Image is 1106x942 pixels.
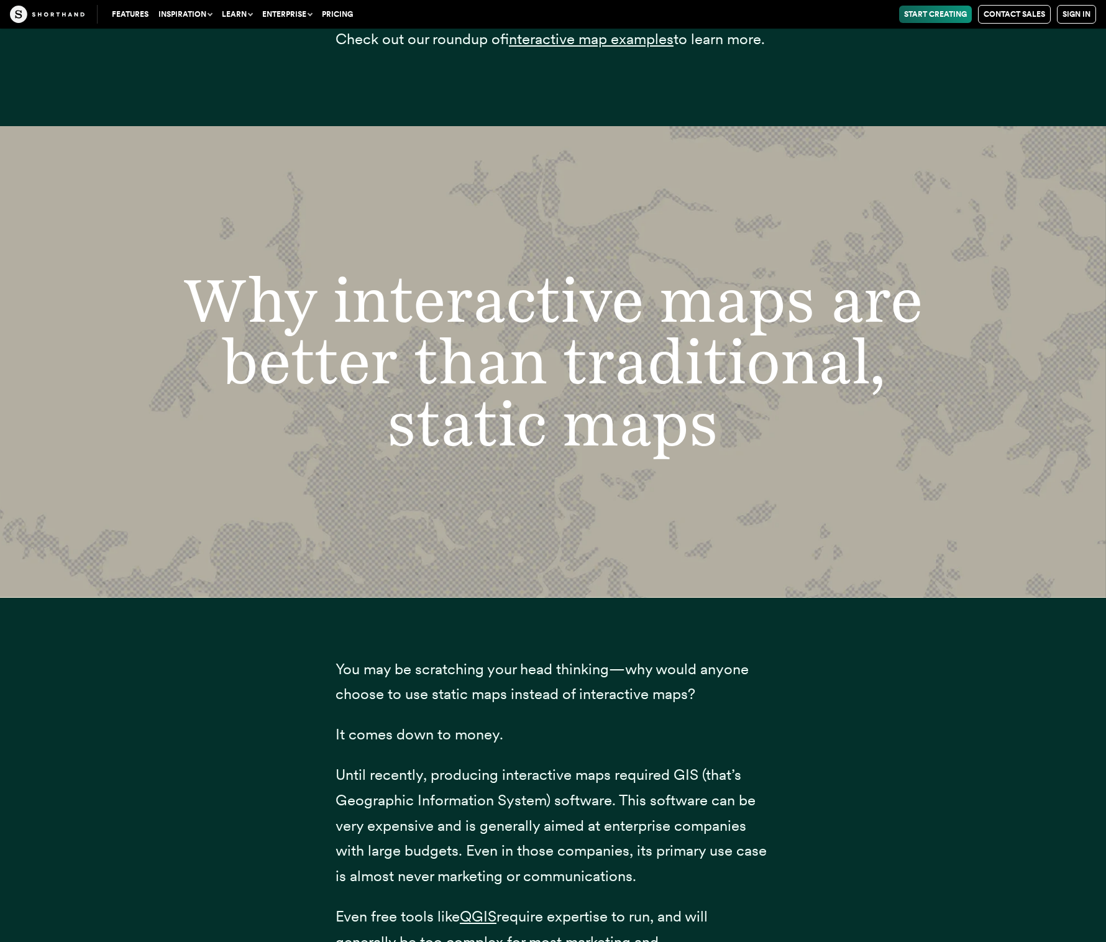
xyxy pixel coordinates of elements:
h2: Why interactive maps are better than traditional, static maps [149,269,957,455]
a: Pricing [317,6,358,23]
button: Learn [217,6,257,23]
span: to learn more. [674,30,765,48]
img: The Craft [10,6,85,23]
a: Start Creating [899,6,972,23]
a: Contact Sales [978,5,1051,24]
span: You may be scratching your head thinking—why would anyone choose to use static maps instead of in... [336,660,749,703]
a: interactive map examples [509,30,674,48]
a: Sign in [1057,5,1096,24]
button: Enterprise [257,6,317,23]
button: Inspiration [153,6,217,23]
span: Check out our roundup of [336,30,509,48]
a: Features [107,6,153,23]
span: Until recently, producing interactive maps required GIS (that’s Geographic Information System) so... [336,766,767,885]
a: QGIS [460,907,496,925]
span: It comes down to money. [336,725,503,743]
span: Even free tools like [336,907,460,925]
